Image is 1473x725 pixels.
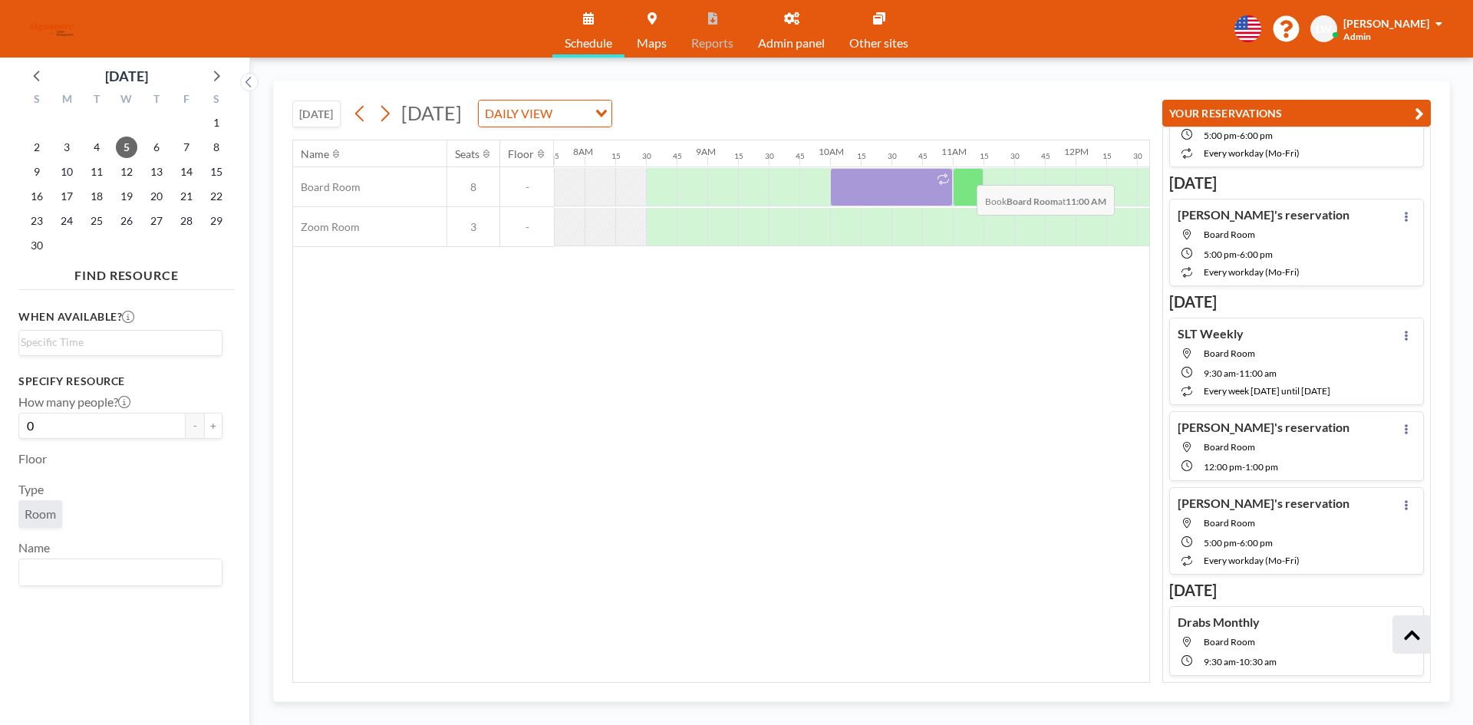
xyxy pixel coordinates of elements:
[1162,100,1431,127] button: YOUR RESERVATIONS
[479,101,611,127] div: Search for option
[18,374,222,388] h3: Specify resource
[1204,266,1300,278] span: every workday (Mo-Fri)
[86,161,107,183] span: Tuesday, November 11, 2025
[1102,151,1112,161] div: 15
[1204,555,1300,566] span: every workday (Mo-Fri)
[1178,420,1349,435] h4: [PERSON_NAME]'s reservation
[734,151,743,161] div: 15
[565,37,612,49] span: Schedule
[508,147,534,161] div: Floor
[691,37,733,49] span: Reports
[56,186,77,207] span: Monday, November 17, 2025
[447,180,499,194] span: 8
[1133,151,1142,161] div: 30
[1204,636,1255,648] span: Board Room
[206,186,227,207] span: Saturday, November 22, 2025
[186,413,204,439] button: -
[1343,17,1429,30] span: [PERSON_NAME]
[18,262,235,283] h4: FIND RESOURCE
[1240,537,1273,549] span: 6:00 PM
[1240,130,1273,141] span: 6:00 PM
[176,210,197,232] span: Friday, November 28, 2025
[857,151,866,161] div: 15
[1237,130,1240,141] span: -
[86,210,107,232] span: Tuesday, November 25, 2025
[765,151,774,161] div: 30
[86,186,107,207] span: Tuesday, November 18, 2025
[550,151,559,161] div: 45
[1010,151,1020,161] div: 30
[22,91,52,110] div: S
[1204,517,1255,529] span: Board Room
[1007,196,1058,207] b: Board Room
[1204,249,1237,260] span: 5:00 PM
[1237,537,1240,549] span: -
[1239,367,1277,379] span: 11:00 AM
[611,151,621,161] div: 15
[82,91,112,110] div: T
[1343,31,1371,42] span: Admin
[21,562,213,582] input: Search for option
[176,186,197,207] span: Friday, November 21, 2025
[146,186,167,207] span: Thursday, November 20, 2025
[849,37,908,49] span: Other sites
[1178,326,1244,341] h4: SLT Weekly
[171,91,201,110] div: F
[26,186,48,207] span: Sunday, November 16, 2025
[1178,207,1349,222] h4: [PERSON_NAME]'s reservation
[105,65,148,87] div: [DATE]
[1066,196,1106,207] b: 11:00 AM
[146,137,167,158] span: Thursday, November 6, 2025
[1204,461,1242,473] span: 12:00 PM
[206,210,227,232] span: Saturday, November 29, 2025
[1204,130,1237,141] span: 5:00 PM
[19,331,222,354] div: Search for option
[637,37,667,49] span: Maps
[26,210,48,232] span: Sunday, November 23, 2025
[146,161,167,183] span: Thursday, November 13, 2025
[1204,537,1237,549] span: 5:00 PM
[1064,146,1089,157] div: 12PM
[26,161,48,183] span: Sunday, November 9, 2025
[401,101,462,124] span: [DATE]
[918,151,928,161] div: 45
[86,137,107,158] span: Tuesday, November 4, 2025
[18,482,44,497] label: Type
[19,559,222,585] div: Search for option
[18,451,47,466] label: Floor
[941,146,967,157] div: 11AM
[201,91,231,110] div: S
[1204,656,1236,667] span: 9:30 AM
[21,334,213,351] input: Search for option
[1178,496,1349,511] h4: [PERSON_NAME]'s reservation
[1245,461,1278,473] span: 1:00 PM
[116,161,137,183] span: Wednesday, November 12, 2025
[292,101,341,127] button: [DATE]
[447,220,499,234] span: 3
[141,91,171,110] div: T
[1204,229,1255,240] span: Board Room
[796,151,805,161] div: 45
[112,91,142,110] div: W
[1178,615,1260,630] h4: Drabs Monthly
[1041,151,1050,161] div: 45
[52,91,82,110] div: M
[204,413,222,439] button: +
[1204,385,1330,397] span: every week [DATE] until [DATE]
[56,161,77,183] span: Monday, November 10, 2025
[206,137,227,158] span: Saturday, November 8, 2025
[977,185,1115,216] span: Book at
[116,186,137,207] span: Wednesday, November 19, 2025
[1169,581,1424,600] h3: [DATE]
[18,394,130,410] label: How many people?
[206,112,227,133] span: Saturday, November 1, 2025
[1236,656,1239,667] span: -
[206,161,227,183] span: Saturday, November 15, 2025
[819,146,844,157] div: 10AM
[301,147,329,161] div: Name
[673,151,682,161] div: 45
[293,180,361,194] span: Board Room
[26,235,48,256] span: Sunday, November 30, 2025
[176,161,197,183] span: Friday, November 14, 2025
[758,37,825,49] span: Admin panel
